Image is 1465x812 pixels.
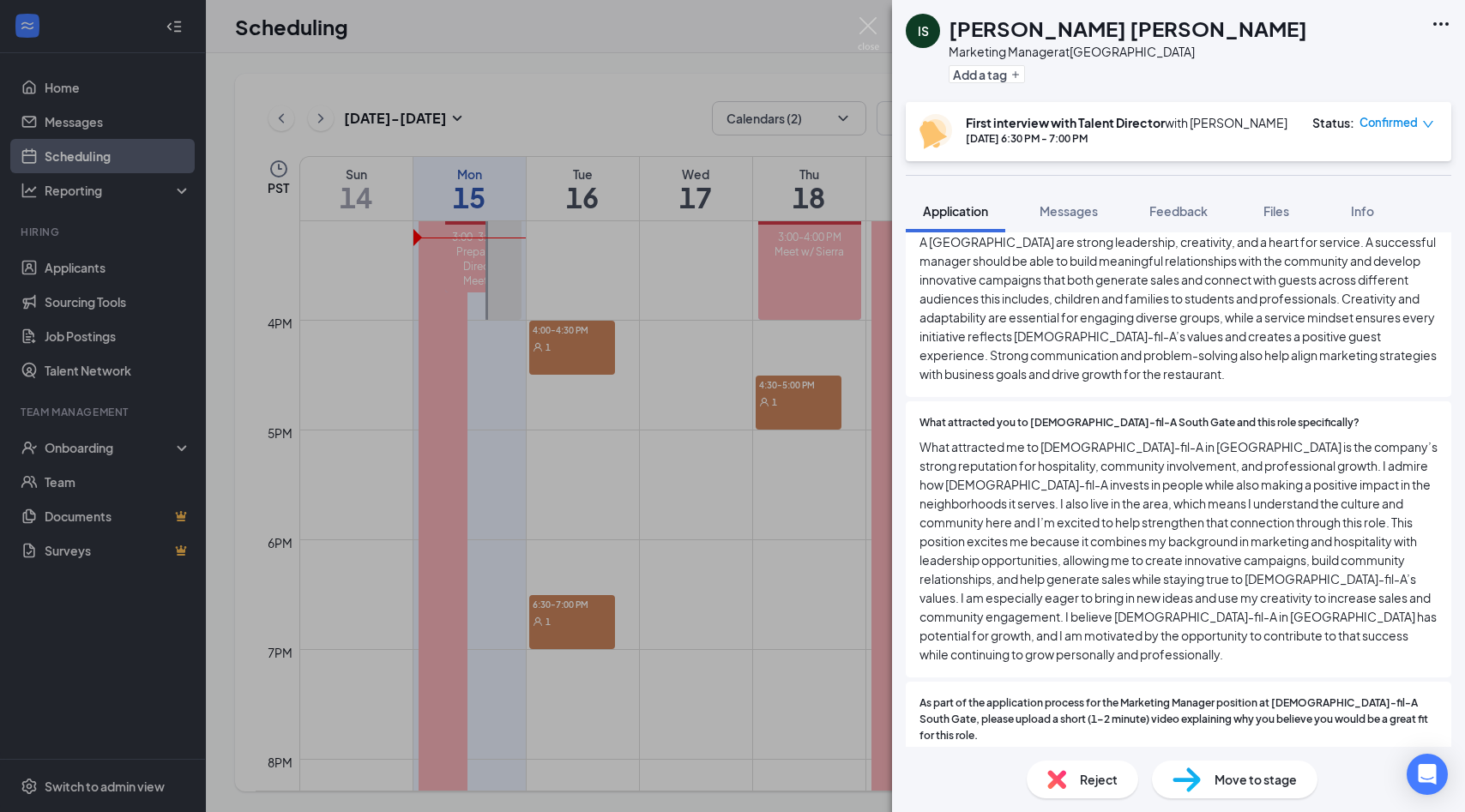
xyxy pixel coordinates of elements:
[949,43,1307,60] div: Marketing Manager at [GEOGRAPHIC_DATA]
[949,14,1307,43] h1: [PERSON_NAME] [PERSON_NAME]
[1407,754,1448,795] div: Open Intercom Messenger
[966,114,1287,131] div: with [PERSON_NAME]
[966,131,1287,146] div: [DATE] 6:30 PM - 7:00 PM
[966,115,1165,130] b: First interview with Talent Director
[1080,770,1118,789] span: Reject
[918,22,929,39] div: IS
[919,214,1438,383] span: I believe the most important qualities for a Marketing Manager at [DEMOGRAPHIC_DATA]-fil-A [GEOGR...
[1040,203,1098,219] span: Messages
[919,415,1359,431] span: What attracted you to [DEMOGRAPHIC_DATA]-fil-A South Gate and this role specifically?
[949,65,1025,83] button: PlusAdd a tag
[1215,770,1297,789] span: Move to stage
[1431,14,1451,34] svg: Ellipses
[919,437,1438,664] span: What attracted me to [DEMOGRAPHIC_DATA]-fil-A in [GEOGRAPHIC_DATA] is the company’s strong reputa...
[1422,118,1434,130] span: down
[1149,203,1208,219] span: Feedback
[923,203,988,219] span: Application
[1351,203,1374,219] span: Info
[1312,114,1354,131] div: Status :
[1263,203,1289,219] span: Files
[1359,114,1418,131] span: Confirmed
[1010,69,1021,80] svg: Plus
[919,695,1438,744] span: As part of the application process for the Marketing Manager position at [DEMOGRAPHIC_DATA]-fil-A...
